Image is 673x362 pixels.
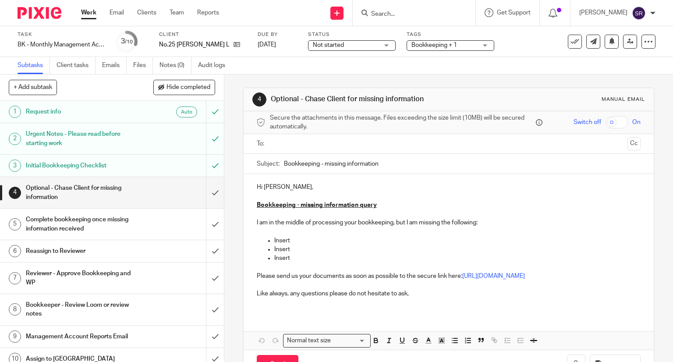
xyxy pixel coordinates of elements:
[26,213,140,235] h1: Complete bookkeeping once missing information received
[159,31,247,38] label: Client
[133,57,153,74] a: Files
[574,118,601,127] span: Switch off
[627,137,641,150] button: Cc
[102,57,127,74] a: Emails
[285,336,333,345] span: Normal text size
[18,40,105,49] div: BK - Monthly Management Accounts
[623,35,637,49] a: Reassign task
[283,334,371,348] div: Search for option
[81,8,96,17] a: Work
[166,84,210,91] span: Hide completed
[26,181,140,204] h1: Optional - Chase Client for missing information
[176,106,197,117] div: Automated emails are sent as soon as the preceding subtask is completed.
[26,105,140,118] h1: Request info
[274,245,641,254] p: Insert
[57,57,96,74] a: Client tasks
[257,218,641,227] p: I am in the middle of processing your bookkeeping, but I am missing the following:
[26,267,140,289] h1: Reviewer - Approve Bookkeeping and WP
[334,336,365,345] input: Search for option
[206,240,224,262] div: Mark as done
[407,31,494,38] label: Tags
[110,8,124,17] a: Email
[9,272,21,284] div: 7
[206,123,224,154] div: Mark as to do
[206,326,224,348] div: Mark as done
[257,289,641,298] p: Like always, any questions please do not hesitate to ask,
[18,7,61,19] img: Pixie
[206,177,224,208] div: Mark as done
[462,273,525,279] a: [URL][DOMAIN_NAME]
[370,11,449,18] input: Search
[313,42,344,48] span: Not started
[18,31,105,38] label: Task
[271,95,467,104] h1: Optional - Chase Client for missing information
[9,133,21,145] div: 2
[536,119,542,126] i: Files are stored in Pixie and a secure link is sent to the message recipient.
[605,35,619,49] button: Snooze task
[26,159,140,172] h1: Initial Bookkeeping Checklist
[9,218,21,231] div: 5
[125,39,133,44] small: /10
[411,42,457,48] span: Bookkeeping + 1
[257,202,377,208] u: Bookkeeping - missing information query
[257,160,280,168] label: Subject:
[258,42,276,48] span: [DATE]
[198,57,232,74] a: Audit logs
[308,31,396,38] label: Status
[159,57,191,74] a: Notes (0)
[159,40,229,49] p: No.25 [PERSON_NAME] Ltd
[26,245,140,258] h1: Reassign to Reviewer
[234,41,240,48] i: Open client page
[257,272,641,280] p: Please send us your documents as soon as possible to the secure link here:
[9,80,57,95] button: + Add subtask
[586,35,600,49] a: Send new email to No.25 Benson Ltd
[137,8,156,17] a: Clients
[26,298,140,321] h1: Bookkeeper - Review Loom or review notes
[9,303,21,316] div: 8
[26,128,140,150] h1: Urgent Notes - Please read before starting work
[197,8,219,17] a: Reports
[257,183,641,192] p: Hi [PERSON_NAME],
[206,101,224,123] div: Can't undo an automated email
[252,92,266,106] div: 4
[497,10,531,16] span: Get Support
[206,155,224,177] div: Mark as to do
[9,330,21,343] div: 9
[258,31,297,38] label: Due by
[270,114,534,131] span: Secure the attachments in this message. Files exceeding the size limit (10MB) will be secured aut...
[632,118,641,127] span: On
[9,106,21,118] div: 1
[153,80,215,95] button: Hide completed
[206,209,224,240] div: Mark as done
[274,236,641,245] p: Insert
[9,160,21,172] div: 3
[26,330,140,343] h1: Management Account Reports Email
[602,96,645,103] div: Manual email
[9,245,21,257] div: 6
[121,36,133,46] div: 3
[579,8,627,17] p: [PERSON_NAME]
[18,57,50,74] a: Subtasks
[632,6,646,20] img: svg%3E
[206,263,224,294] div: Mark as done
[206,294,224,325] div: Mark as done
[170,8,184,17] a: Team
[9,187,21,199] div: 4
[274,254,641,263] p: Insert
[257,139,266,148] label: To:
[159,40,229,49] span: No.25 Benson Ltd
